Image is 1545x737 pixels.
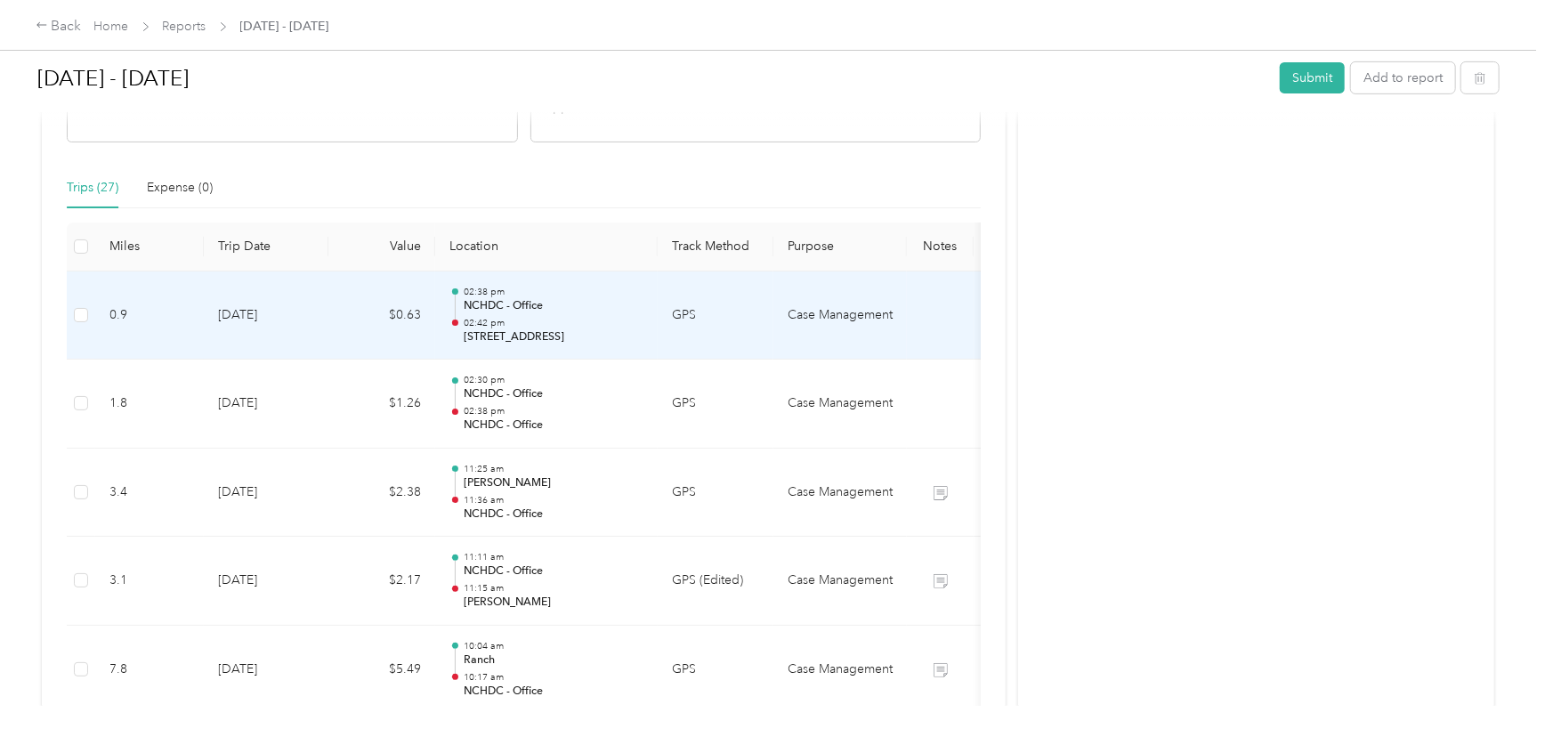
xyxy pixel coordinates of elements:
p: 10:17 am [464,671,643,684]
a: Reports [163,19,206,34]
div: Back [36,16,82,37]
p: 02:38 pm [464,405,643,417]
p: NCHDC - Office [464,506,643,522]
p: 11:15 am [464,582,643,595]
th: Purpose [773,223,907,271]
td: $1.26 [328,360,435,449]
td: Case Management [773,449,907,538]
td: [DATE] [204,360,328,449]
td: GPS (Edited) [658,537,773,626]
td: $5.49 [328,626,435,715]
p: 11:36 am [464,494,643,506]
td: Case Management [773,360,907,449]
th: Track Method [658,223,773,271]
div: Expense (0) [147,178,213,198]
p: NCHDC - Office [464,684,643,700]
h1: Sep 20 - Oct 3, 2025 [37,57,1267,100]
td: [DATE] [204,537,328,626]
td: 3.4 [95,449,204,538]
p: 11:25 am [464,463,643,475]
td: [DATE] [204,271,328,360]
p: [PERSON_NAME] [464,595,643,611]
td: $0.63 [328,271,435,360]
span: [DATE] - [DATE] [240,17,329,36]
button: Submit [1280,62,1345,93]
p: 11:11 am [464,551,643,563]
td: $2.38 [328,449,435,538]
p: Ranch [464,652,643,668]
p: NCHDC - Office [464,298,643,314]
td: GPS [658,626,773,715]
td: [DATE] [204,449,328,538]
th: Trip Date [204,223,328,271]
p: [STREET_ADDRESS] [464,329,643,345]
td: GPS [658,360,773,449]
div: Trips (27) [67,178,118,198]
th: Notes [907,223,974,271]
iframe: Everlance-gr Chat Button Frame [1445,637,1545,737]
button: Add to report [1351,62,1455,93]
td: Case Management [773,626,907,715]
th: Miles [95,223,204,271]
p: NCHDC - Office [464,417,643,433]
p: 10:04 am [464,640,643,652]
p: 02:38 pm [464,286,643,298]
td: 3.1 [95,537,204,626]
td: Case Management [773,537,907,626]
p: NCHDC - Office [464,386,643,402]
td: 0.9 [95,271,204,360]
td: GPS [658,271,773,360]
p: [PERSON_NAME] [464,475,643,491]
th: Location [435,223,658,271]
td: $2.17 [328,537,435,626]
td: [DATE] [204,626,328,715]
p: NCHDC - Office [464,563,643,579]
th: Tags [974,223,1040,271]
td: GPS [658,449,773,538]
p: 02:42 pm [464,317,643,329]
th: Value [328,223,435,271]
td: Case Management [773,271,907,360]
td: 7.8 [95,626,204,715]
td: 1.8 [95,360,204,449]
a: Home [94,19,129,34]
p: 02:30 pm [464,374,643,386]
